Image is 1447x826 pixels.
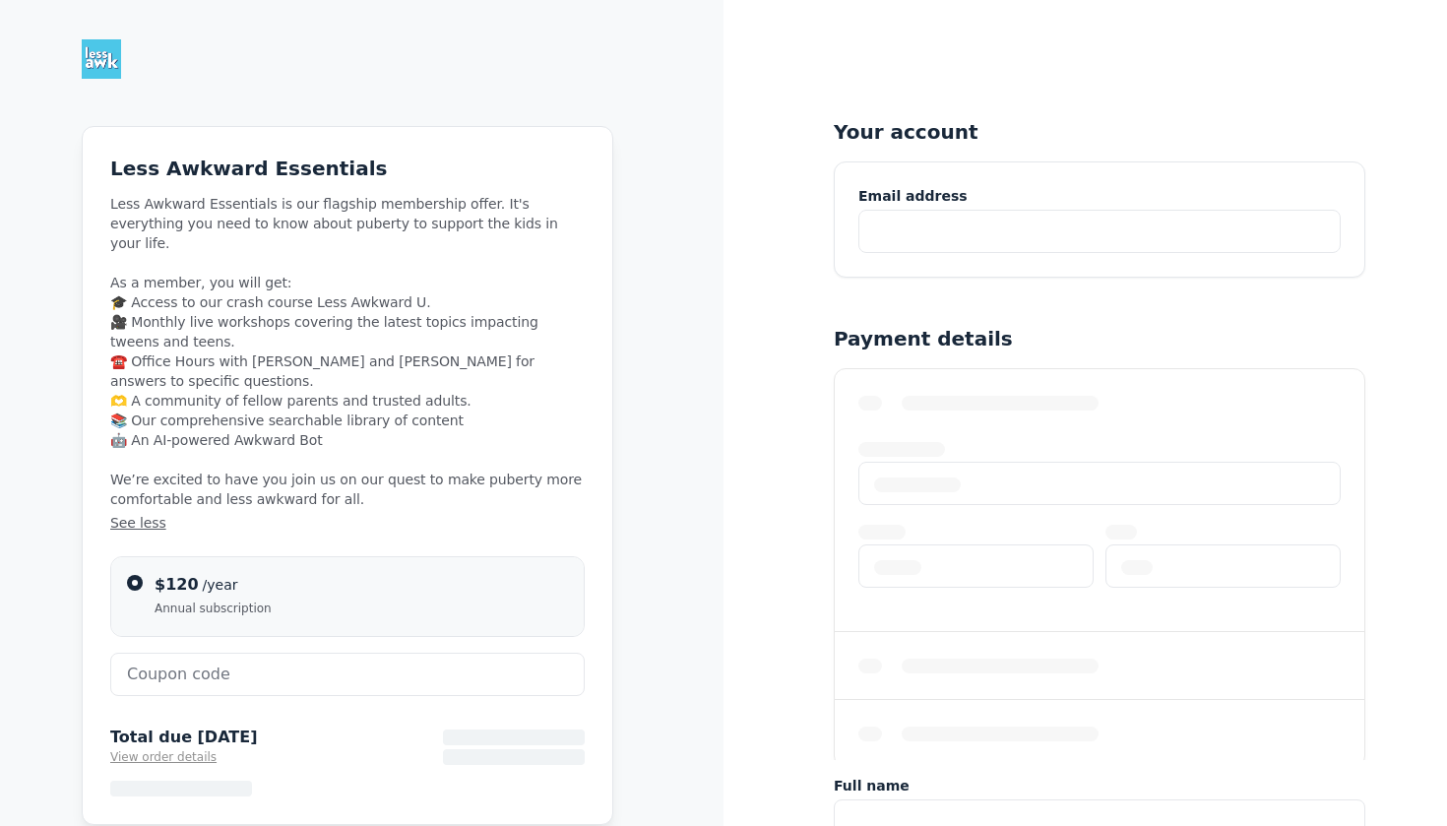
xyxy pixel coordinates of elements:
h5: Your account [834,118,1365,146]
span: Email address [858,186,968,206]
span: /year [203,577,238,593]
span: Less Awkward Essentials [110,157,387,180]
span: Full name [834,776,910,795]
span: Less Awkward Essentials is our flagship membership offer. It's everything you need to know about ... [110,194,585,533]
input: Coupon code [110,653,585,696]
span: $120 [155,575,199,594]
span: Total due [DATE] [110,728,257,747]
span: View order details [110,750,217,764]
span: Annual subscription [155,601,272,616]
input: $120/yearAnnual subscription [127,575,143,591]
button: View order details [110,749,217,765]
h5: Payment details [834,325,1013,352]
button: See less [110,513,585,533]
